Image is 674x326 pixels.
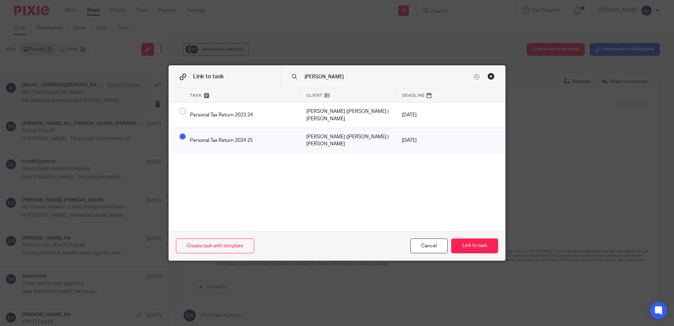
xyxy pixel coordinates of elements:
[183,103,299,128] div: Personal Tax Return 2023 24
[395,103,450,128] div: [DATE]
[121,54,312,74] td: Dear [PERSON_NAME], was added by [PERSON_NAME] (Client ID: RWJTWI04 / Client Name: [PERSON_NAME]).
[306,92,323,98] span: Client
[410,239,448,254] div: Close this dialog window
[488,73,495,80] div: Close this dialog window
[451,239,498,254] button: Link to task
[121,44,312,49] h1: File added or amended by [PERSON_NAME] (Client ID: RWJTWI04)
[299,128,395,153] div: Mark as done
[299,103,395,128] div: Mark as done
[402,92,425,98] span: Deadline
[193,74,224,79] span: Link to task
[190,92,202,98] span: Task
[176,239,254,254] a: Create task with template
[304,73,473,81] input: Search task name or client...
[183,128,299,153] div: Personal Tax Return 2024 25
[395,128,450,153] div: [DATE]
[121,64,253,69] a: MR [PERSON_NAME] [PERSON_NAME] 2025 Tax Return signed.pdf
